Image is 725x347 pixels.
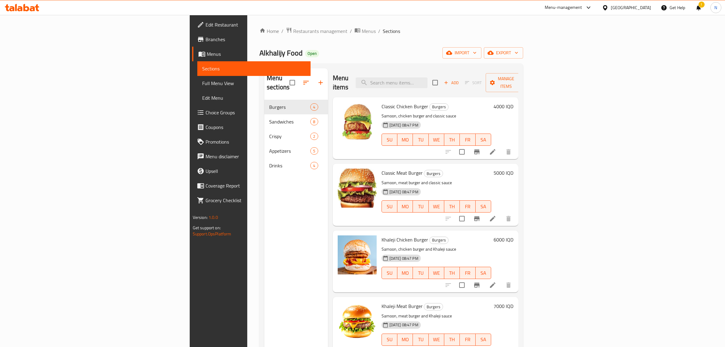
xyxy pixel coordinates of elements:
a: Sections [197,61,311,76]
span: Edit Restaurant [206,21,306,28]
div: items [310,162,318,169]
div: Crispy2 [264,129,328,144]
span: Drinks [269,162,310,169]
div: Menu-management [545,4,582,11]
button: WE [429,267,444,279]
span: SA [478,135,489,144]
span: Burgers [430,103,448,110]
img: Khaleji Meat Burger [338,302,377,341]
button: MO [397,334,413,346]
h2: Menu items [333,73,349,92]
a: Upsell [192,164,311,178]
img: Classic Meat Burger [338,169,377,208]
span: Crispy [269,133,310,140]
a: Support.OpsPlatform [193,230,231,238]
span: 2 [311,134,318,139]
span: Branches [206,36,306,43]
span: TH [447,202,457,211]
button: delete [501,278,516,292]
button: SA [476,334,491,346]
span: Burgers [424,170,443,177]
button: TU [413,334,428,346]
span: SA [478,202,489,211]
button: SU [382,267,397,279]
span: FR [462,335,473,344]
div: Appetizers5 [264,144,328,158]
span: [DATE] 08:47 PM [387,322,421,328]
a: Branches [192,32,311,47]
span: Select to update [456,279,468,292]
button: SA [476,134,491,146]
button: WE [429,334,444,346]
p: Samoon, meat burger and classic sauce [382,179,491,187]
span: Menus [362,27,376,35]
div: Burgers [429,237,449,244]
button: TH [444,267,460,279]
button: TH [444,200,460,213]
span: Select all sections [286,76,299,89]
button: MO [397,267,413,279]
button: SU [382,200,397,213]
span: Open [305,51,319,56]
button: SA [476,267,491,279]
div: Sandwiches8 [264,114,328,129]
span: Add item [442,78,461,88]
div: Burgers4 [264,100,328,114]
button: export [484,47,523,59]
span: [DATE] 08:47 PM [387,256,421,261]
a: Promotions [192,134,311,149]
span: Add [443,79,459,86]
span: 4 [311,163,318,169]
a: Choice Groups [192,105,311,120]
span: Burgers [424,303,443,310]
span: MO [400,202,410,211]
button: Branch-specific-item [470,278,484,292]
button: delete [501,145,516,159]
h6: 6000 IQD [494,235,513,244]
p: Samoon, chicken burger and Khaleji sauce [382,245,491,253]
span: Burgers [269,103,310,111]
span: Grocery Checklist [206,197,306,204]
span: Full Menu View [202,80,306,87]
span: TU [415,135,426,144]
span: Classic Meat Burger [382,168,423,177]
span: TU [415,202,426,211]
nav: breadcrumb [259,27,523,35]
span: Manage items [491,75,522,90]
span: 1.0.0 [209,213,218,221]
span: WE [431,335,442,344]
button: FR [460,200,475,213]
span: Khaleji Chicken Burger [382,235,428,244]
span: SU [384,202,395,211]
a: Coverage Report [192,178,311,193]
span: WE [431,202,442,211]
div: items [310,147,318,155]
div: Open [305,50,319,57]
span: FR [462,202,473,211]
div: items [310,103,318,111]
li: / [378,27,380,35]
span: Appetizers [269,147,310,155]
button: Add section [313,75,328,90]
span: Select section [429,76,442,89]
p: Samoon, meat burger and Khaleji sauce [382,312,491,320]
input: search [356,77,428,88]
button: TH [444,334,460,346]
a: Grocery Checklist [192,193,311,208]
span: 4 [311,104,318,110]
a: Edit menu item [489,148,496,156]
span: Select to update [456,212,468,225]
span: Select to update [456,145,468,158]
span: import [447,49,477,57]
button: FR [460,267,475,279]
a: Edit Menu [197,91,311,105]
span: Sandwiches [269,118,310,125]
span: N [714,4,717,11]
button: WE [429,134,444,146]
div: items [310,133,318,140]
